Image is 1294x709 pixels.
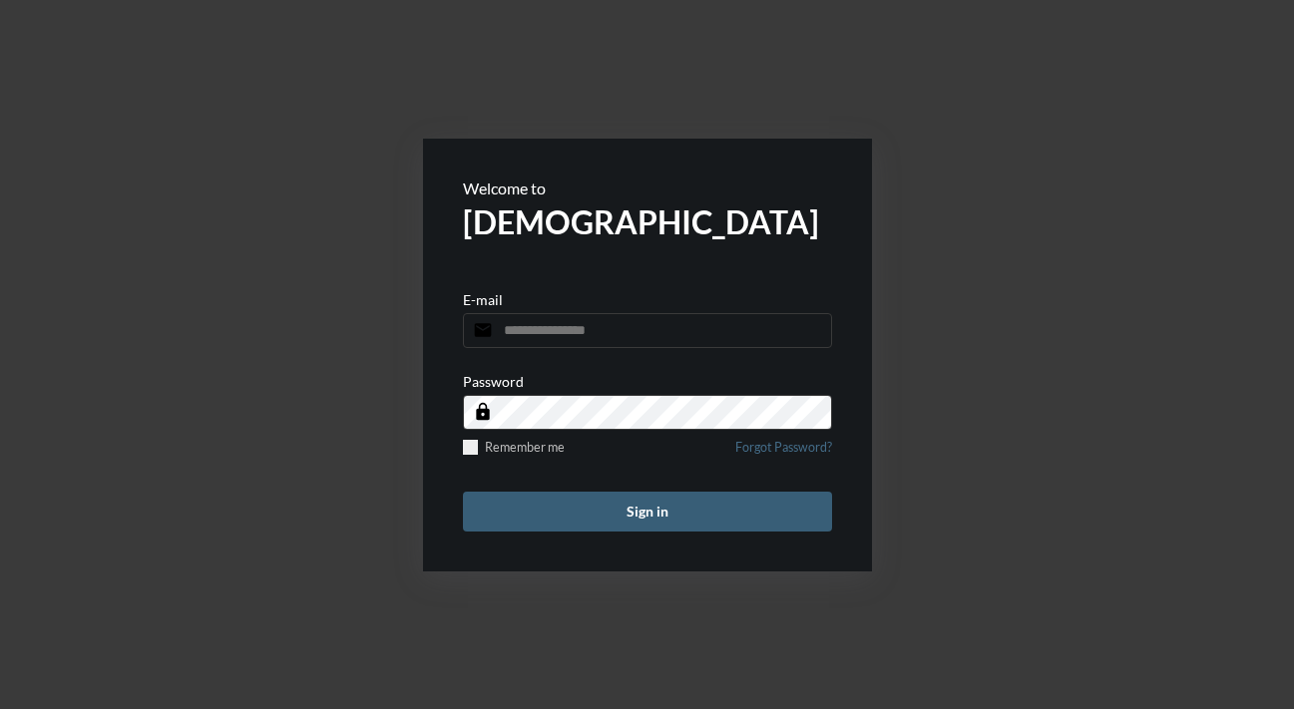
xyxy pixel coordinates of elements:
button: Sign in [463,492,832,532]
p: Password [463,373,524,390]
p: Welcome to [463,178,832,197]
p: E-mail [463,291,503,308]
a: Forgot Password? [735,440,832,467]
h2: [DEMOGRAPHIC_DATA] [463,202,832,241]
label: Remember me [463,440,565,455]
